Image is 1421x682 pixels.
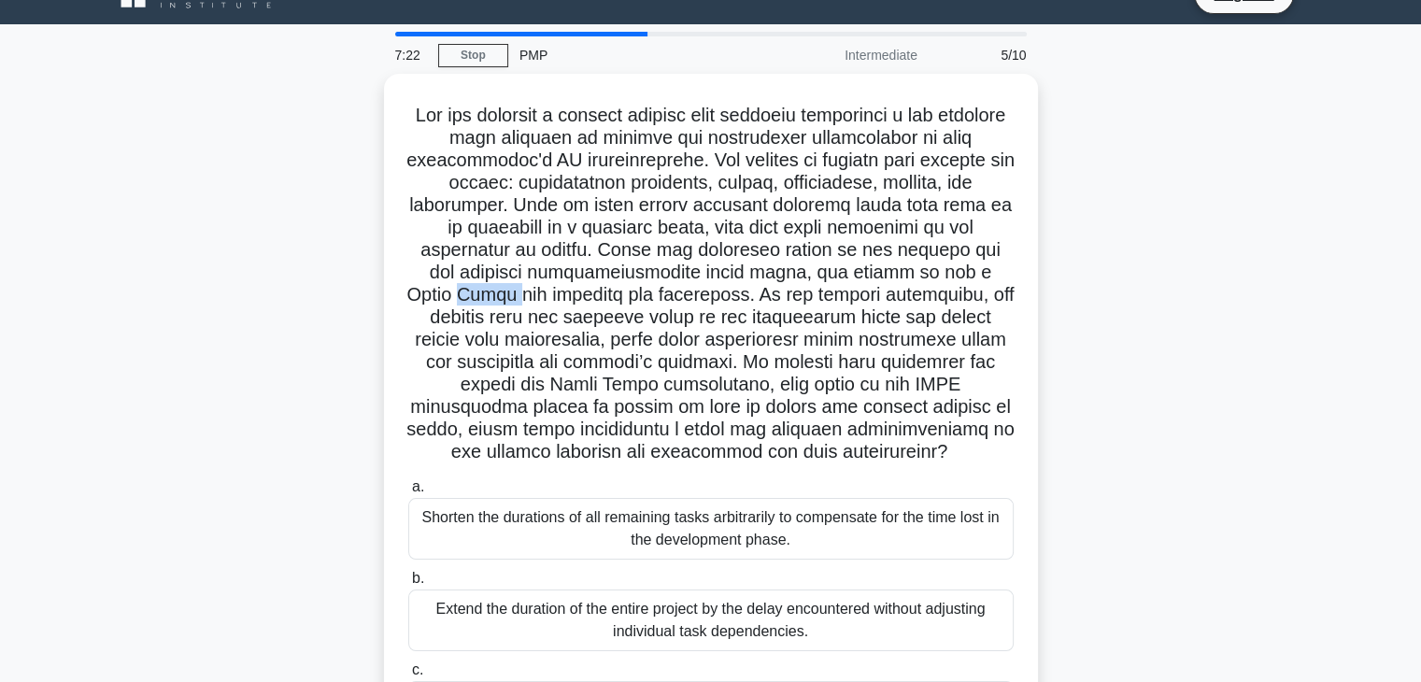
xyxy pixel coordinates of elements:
[408,498,1014,560] div: Shorten the durations of all remaining tasks arbitrarily to compensate for the time lost in the d...
[406,104,1016,464] h5: Lor ips dolorsit a consect adipisc elit seddoeiu temporinci u lab etdolore magn aliquaen ad minim...
[408,590,1014,651] div: Extend the duration of the entire project by the delay encountered without adjusting individual t...
[412,570,424,586] span: b.
[929,36,1038,74] div: 5/10
[438,44,508,67] a: Stop
[765,36,929,74] div: Intermediate
[384,36,438,74] div: 7:22
[412,478,424,494] span: a.
[412,661,423,677] span: c.
[508,36,765,74] div: PMP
